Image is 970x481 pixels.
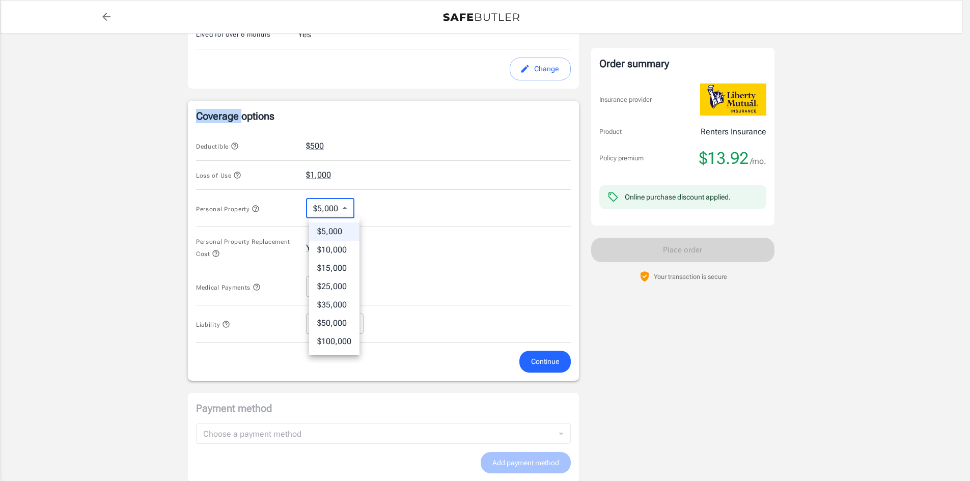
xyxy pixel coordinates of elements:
[309,259,359,277] li: $15,000
[309,296,359,314] li: $35,000
[309,314,359,332] li: $50,000
[309,332,359,351] li: $100,000
[309,222,359,241] li: $5,000
[309,241,359,259] li: $10,000
[309,277,359,296] li: $25,000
